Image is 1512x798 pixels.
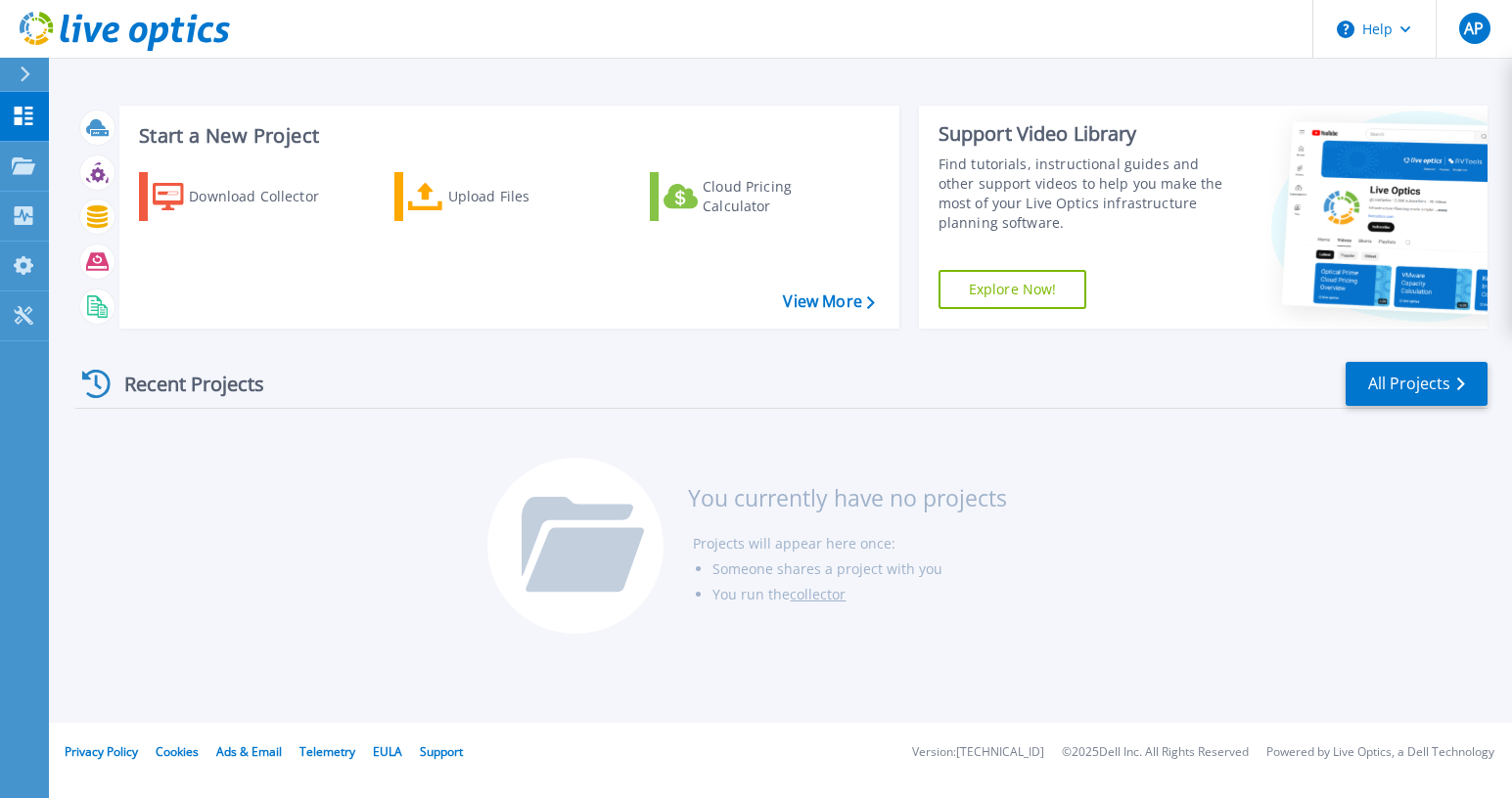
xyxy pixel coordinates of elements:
[420,743,463,760] a: Support
[1464,21,1484,36] span: AP
[65,743,138,760] a: Privacy Policy
[939,270,1087,309] a: Explore Now!
[1346,362,1488,406] a: All Projects
[139,125,874,147] h3: Start a New Project
[373,743,402,760] a: EULA
[75,360,291,408] div: Recent Projects
[394,172,613,221] a: Upload Files
[939,155,1224,233] div: Find tutorials, instructional guides and other support videos to help you make the most of your L...
[650,172,868,221] a: Cloud Pricing Calculator
[299,743,355,760] a: Telemetry
[1266,746,1494,759] li: Powered by Live Optics, a Dell Technology
[448,177,605,216] div: Upload Files
[712,582,1007,607] li: You run the
[139,172,357,221] a: Download Collector
[156,743,199,760] a: Cookies
[939,121,1224,147] div: Support Video Library
[693,531,1007,556] li: Projects will appear here once:
[189,177,345,216] div: Download Collector
[703,177,859,216] div: Cloud Pricing Calculator
[1062,746,1249,759] li: © 2025 Dell Inc. All Rights Reserved
[783,292,874,311] a: View More
[688,487,1007,509] h3: You currently have no projects
[912,746,1044,759] li: Version: [TECHNICAL_ID]
[790,585,846,603] a: collector
[712,556,1007,582] li: Someone shares a project with you
[216,743,282,760] a: Ads & Email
